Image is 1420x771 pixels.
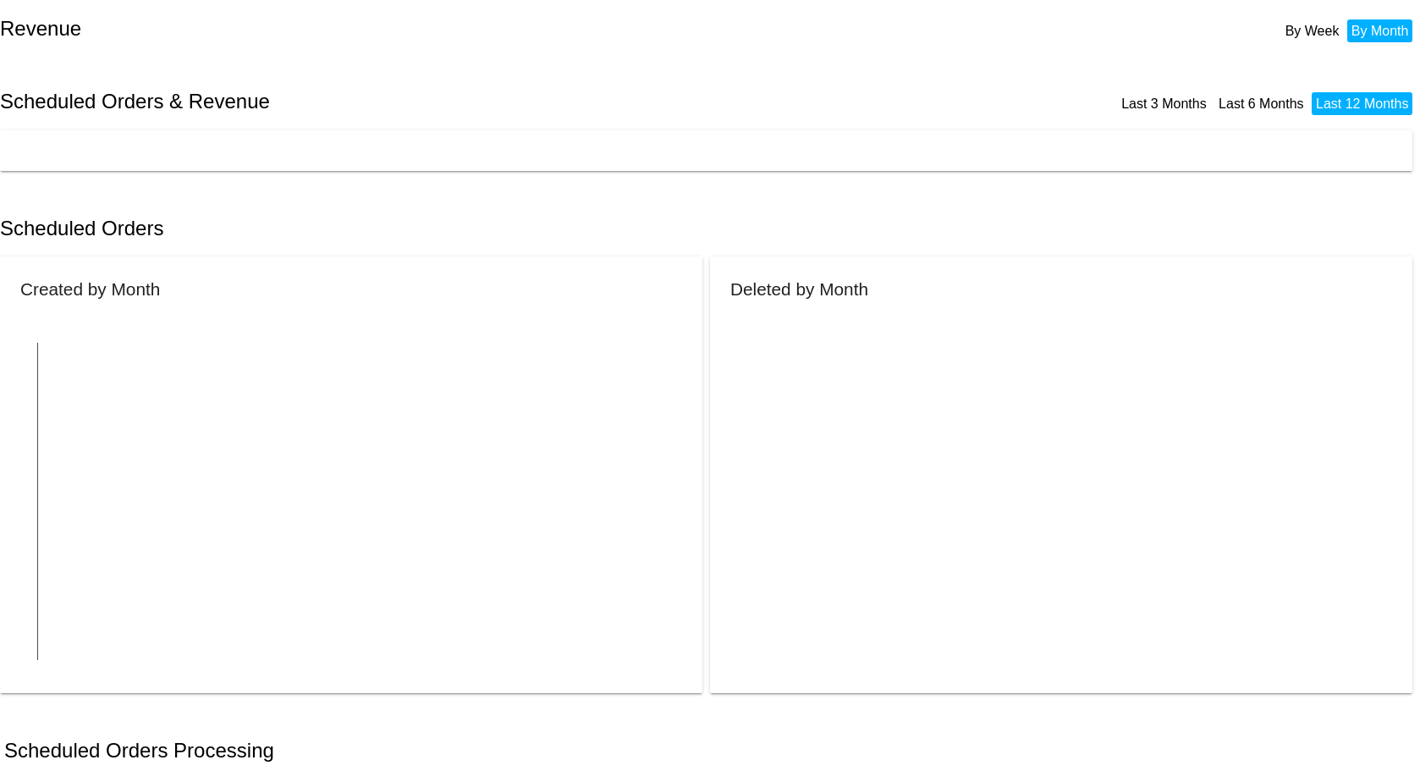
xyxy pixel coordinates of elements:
[1281,19,1344,42] li: By Week
[730,279,868,299] h2: Deleted by Month
[20,279,160,299] h2: Created by Month
[1316,96,1408,111] a: Last 12 Months
[1121,96,1207,111] a: Last 3 Months
[1347,19,1413,42] li: By Month
[4,739,274,763] h2: Scheduled Orders Processing
[1219,96,1304,111] a: Last 6 Months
